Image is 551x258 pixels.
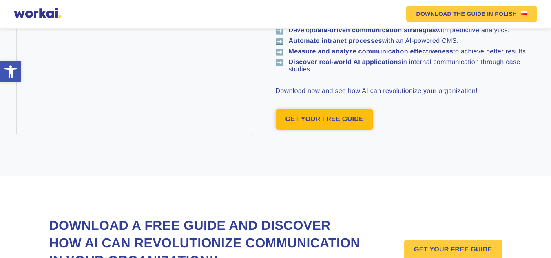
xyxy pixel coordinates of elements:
[289,48,454,55] strong: Measure and analyze communication effectiveness
[276,27,284,35] span: ➡️
[2,137,7,142] input: email messages*
[276,86,535,96] p: Download now and see how AI can revolutionize your organization!
[289,37,382,44] strong: Automate intranet processes
[276,48,535,55] li: to achieve better results.
[80,83,118,91] a: Terms of Use
[276,37,284,46] span: ➡️
[276,27,535,34] li: Develop with predictive analytics.
[276,59,284,67] span: ➡️
[276,59,535,73] li: in internal communication through case studies.
[416,11,485,17] em: DOWNLOAD THE GUIDE
[276,48,284,56] span: ➡️
[129,83,167,91] a: Privacy Policy
[276,37,535,45] li: with an AI-powered CMS.
[313,27,436,34] strong: data-driven communication strategies
[289,59,402,66] strong: Discover real-world AI applications
[406,6,537,22] a: DOWNLOAD THE GUIDEIN POLISHUS flag
[10,135,57,143] p: email messages
[276,109,374,130] a: GET YOUR FREE GUIDE
[521,11,527,15] img: US flag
